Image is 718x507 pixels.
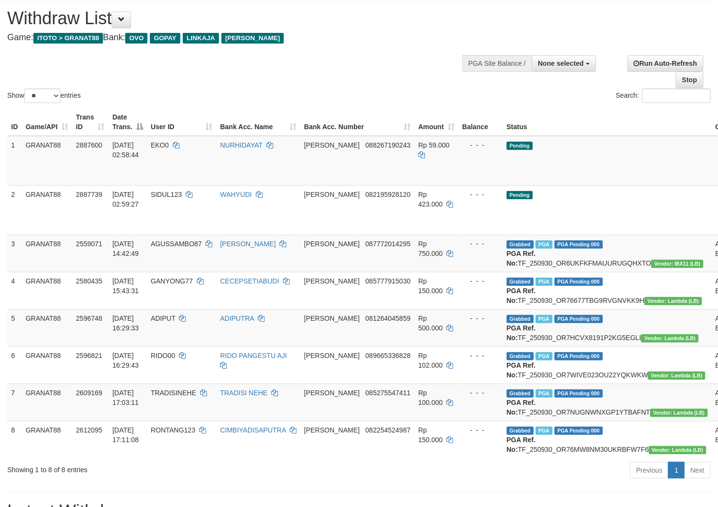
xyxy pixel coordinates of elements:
a: NURHIDAYAT [220,141,263,149]
div: Showing 1 to 8 of 8 entries [7,461,292,475]
span: None selected [538,60,584,67]
span: Grabbed [507,315,534,323]
span: Rp 100.000 [418,389,443,406]
b: PGA Ref. No: [507,399,536,416]
td: TF_250930_OR6UKFKFMAUURUGQHXTO [503,235,712,272]
span: Vendor URL: https://dashboard.q2checkout.com/secure [648,372,705,380]
div: - - - [462,140,499,150]
td: 6 [7,346,22,384]
span: 2609169 [76,389,103,397]
span: Copy 085777915030 to clipboard [366,277,410,285]
th: Game/API: activate to sort column ascending [22,108,72,136]
td: 2 [7,185,22,235]
span: Rp 150.000 [418,277,443,295]
span: ITOTO > GRANAT88 [33,33,103,44]
th: Bank Acc. Number: activate to sort column ascending [300,108,414,136]
span: [DATE] 14:42:49 [113,240,139,257]
td: TF_250930_OR7NUGNWNXGP1YTBAFNT [503,384,712,421]
span: [DATE] 17:03:11 [113,389,139,406]
span: PGA Pending [555,315,603,323]
th: User ID: activate to sort column ascending [147,108,217,136]
span: [PERSON_NAME] [221,33,284,44]
a: Previous [630,462,669,478]
div: - - - [462,276,499,286]
a: TRADISI NEHE [220,389,267,397]
span: PGA Pending [555,278,603,286]
span: [PERSON_NAME] [304,389,360,397]
span: Rp 750.000 [418,240,443,257]
div: PGA Site Balance / [462,55,532,72]
span: RIDO00 [151,352,176,359]
a: [PERSON_NAME] [220,240,276,248]
a: Next [684,462,711,478]
span: [PERSON_NAME] [304,277,360,285]
th: Balance [458,108,503,136]
a: ADIPUTRA [220,314,254,322]
div: - - - [462,425,499,435]
b: PGA Ref. No: [507,324,536,342]
span: 2887600 [76,141,103,149]
td: 1 [7,136,22,186]
span: Grabbed [507,427,534,435]
a: CIMBIYADISAPUTRA [220,426,286,434]
span: Rp 423.000 [418,191,443,208]
td: GRANAT88 [22,421,72,458]
span: PGA Pending [555,389,603,398]
span: GANYONG77 [151,277,193,285]
span: Pending [507,142,533,150]
span: Vendor URL: https://dashboard.q2checkout.com/secure [651,260,703,268]
span: Marked by bgndedek [536,240,553,249]
td: TF_250930_OR76MW8NM30UKRBFW7F6 [503,421,712,458]
td: 4 [7,272,22,309]
span: EKO0 [151,141,169,149]
span: Grabbed [507,389,534,398]
span: Copy 089665336828 to clipboard [366,352,410,359]
span: [PERSON_NAME] [304,141,360,149]
span: 2612095 [76,426,103,434]
span: [PERSON_NAME] [304,314,360,322]
span: PGA Pending [555,427,603,435]
div: - - - [462,239,499,249]
td: TF_250930_OR7HCVX8191P2KG5EGLI [503,309,712,346]
span: [PERSON_NAME] [304,426,360,434]
th: Date Trans.: activate to sort column descending [109,108,147,136]
span: [PERSON_NAME] [304,240,360,248]
span: Copy 085275547411 to clipboard [366,389,410,397]
td: GRANAT88 [22,346,72,384]
span: Copy 087772014295 to clipboard [366,240,410,248]
span: GOPAY [150,33,180,44]
td: 8 [7,421,22,458]
b: PGA Ref. No: [507,436,536,453]
span: Vendor URL: https://dashboard.q2checkout.com/secure [649,446,706,454]
label: Search: [616,89,711,103]
td: GRANAT88 [22,235,72,272]
span: PGA Pending [555,352,603,360]
span: [DATE] 15:43:31 [113,277,139,295]
th: Status [503,108,712,136]
span: Marked by bgndedek [536,352,553,360]
span: AGUSSAMBO87 [151,240,202,248]
span: [DATE] 16:29:43 [113,352,139,369]
span: 2580435 [76,277,103,285]
span: LINKAJA [183,33,219,44]
td: TF_250930_OR76677TBG9RVGNVKK9H [503,272,712,309]
td: TF_250930_OR7WIVE023OU22YQKWKW [503,346,712,384]
td: GRANAT88 [22,309,72,346]
span: Vendor URL: https://dashboard.q2checkout.com/secure [645,297,702,305]
input: Search: [642,89,711,103]
a: RIDO PANGESTU AJI [220,352,287,359]
b: PGA Ref. No: [507,250,536,267]
span: ADIPUT [151,314,176,322]
span: Rp 150.000 [418,426,443,444]
h4: Game: Bank: [7,33,469,43]
span: RONTANG123 [151,426,195,434]
td: GRANAT88 [22,136,72,186]
td: GRANAT88 [22,185,72,235]
span: Marked by bgndedek [536,389,553,398]
a: CECEPSETIABUDI [220,277,279,285]
td: 5 [7,309,22,346]
span: 2559071 [76,240,103,248]
th: Bank Acc. Name: activate to sort column ascending [216,108,300,136]
div: - - - [462,351,499,360]
span: Rp 102.000 [418,352,443,369]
